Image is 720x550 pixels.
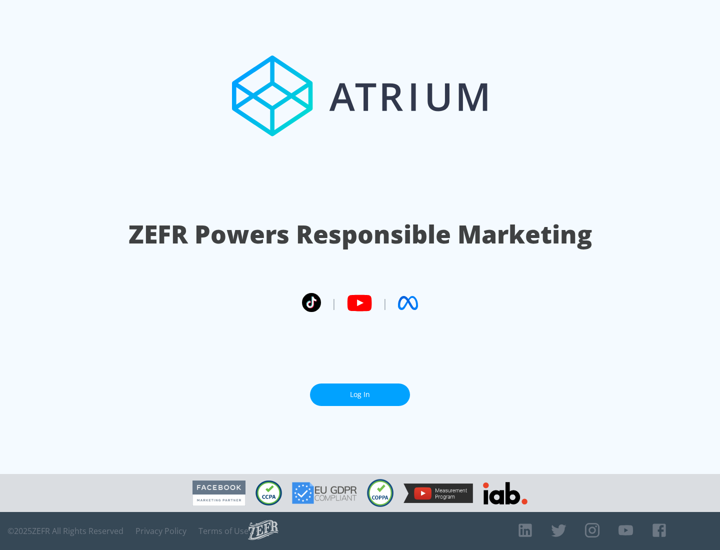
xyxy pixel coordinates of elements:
span: | [382,295,388,310]
img: IAB [483,482,527,504]
span: | [331,295,337,310]
h1: ZEFR Powers Responsible Marketing [128,217,592,251]
img: GDPR Compliant [292,482,357,504]
a: Log In [310,383,410,406]
span: © 2025 ZEFR All Rights Reserved [7,526,123,536]
img: COPPA Compliant [367,479,393,507]
a: Terms of Use [198,526,248,536]
a: Privacy Policy [135,526,186,536]
img: YouTube Measurement Program [403,483,473,503]
img: CCPA Compliant [255,480,282,505]
img: Facebook Marketing Partner [192,480,245,506]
